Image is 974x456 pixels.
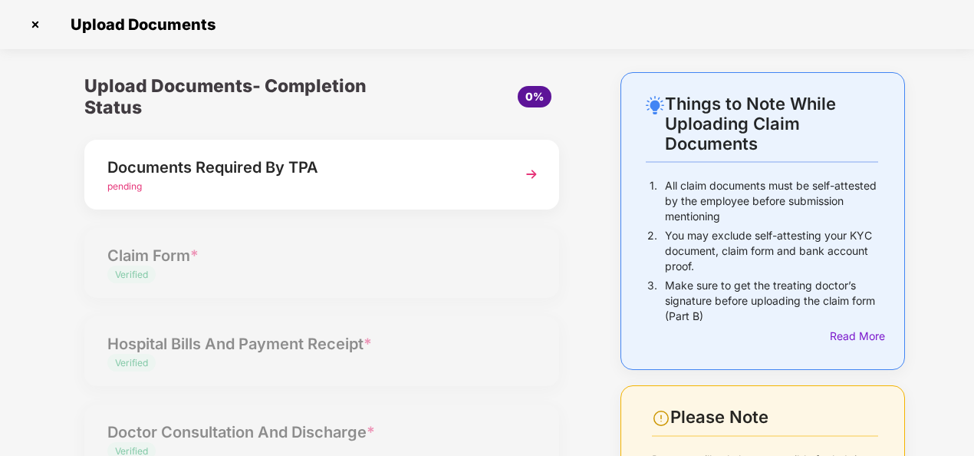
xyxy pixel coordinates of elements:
p: 2. [647,228,657,274]
p: 1. [650,178,657,224]
span: pending [107,180,142,192]
div: Read More [830,328,878,345]
div: Upload Documents- Completion Status [84,72,401,121]
span: Upload Documents [55,15,223,34]
div: Please Note [670,407,878,428]
div: Documents Required By TPA [107,155,500,180]
p: Make sure to get the treating doctor’s signature before uploading the claim form (Part B) [665,278,878,324]
p: You may exclude self-attesting your KYC document, claim form and bank account proof. [665,228,878,274]
img: svg+xml;base64,PHN2ZyBpZD0iTmV4dCIgeG1sbnM9Imh0dHA6Ly93d3cudzMub3JnLzIwMDAvc3ZnIiB3aWR0aD0iMzYiIG... [518,160,545,188]
span: 0% [525,90,544,103]
p: All claim documents must be self-attested by the employee before submission mentioning [665,178,878,224]
p: 3. [647,278,657,324]
img: svg+xml;base64,PHN2ZyB4bWxucz0iaHR0cDovL3d3dy53My5vcmcvMjAwMC9zdmciIHdpZHRoPSIyNC4wOTMiIGhlaWdodD... [646,96,664,114]
img: svg+xml;base64,PHN2ZyBpZD0iV2FybmluZ18tXzI0eDI0IiBkYXRhLW5hbWU9Ildhcm5pbmcgLSAyNHgyNCIgeG1sbnM9Im... [652,409,670,428]
img: svg+xml;base64,PHN2ZyBpZD0iQ3Jvc3MtMzJ4MzIiIHhtbG5zPSJodHRwOi8vd3d3LnczLm9yZy8yMDAwL3N2ZyIgd2lkdG... [23,12,48,37]
div: Things to Note While Uploading Claim Documents [665,94,878,154]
